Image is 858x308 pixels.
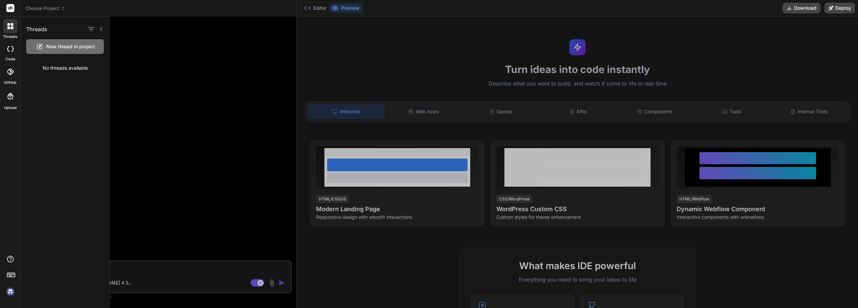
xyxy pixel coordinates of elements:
[329,3,362,13] button: Preview
[73,40,116,44] div: Keywords nach Traffic
[46,43,95,50] span: New thread in project
[65,39,71,44] img: tab_keywords_by_traffic_grey.svg
[19,11,33,16] div: v 4.0.25
[17,17,74,23] div: Domain: [DOMAIN_NAME]
[35,40,49,44] div: Domain
[26,25,47,33] h1: Threads
[4,105,17,111] label: Upload
[11,11,16,16] img: logo_orange.svg
[27,39,33,44] img: tab_domain_overview_orange.svg
[6,56,15,62] label: code
[4,80,16,85] label: GitHub
[3,34,17,40] label: threads
[301,3,329,13] button: Editor
[25,5,65,12] span: Choose Project
[783,3,820,13] button: Download
[5,286,16,297] img: signin
[824,3,855,13] button: Deploy
[11,17,16,23] img: website_grey.svg
[21,59,109,77] div: No threads available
